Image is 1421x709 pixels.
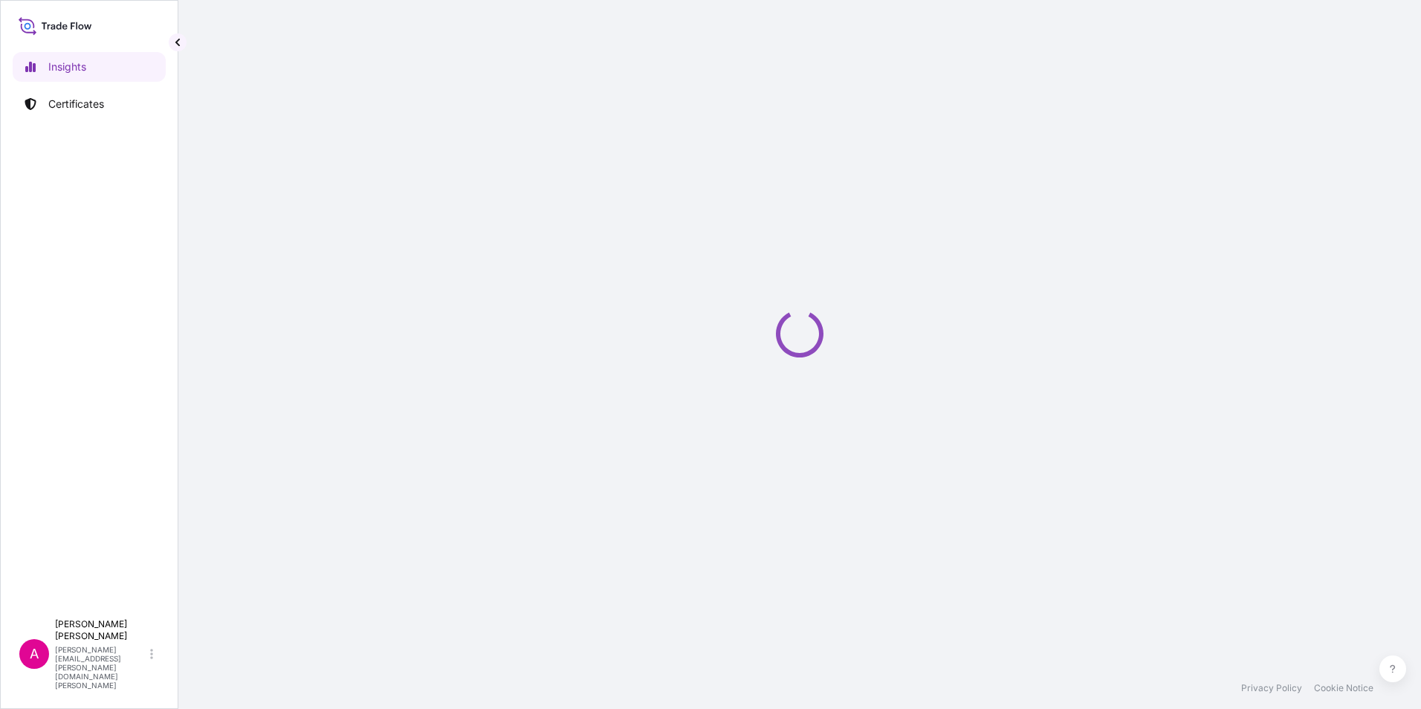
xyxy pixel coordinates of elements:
[13,52,166,82] a: Insights
[1241,682,1302,694] a: Privacy Policy
[1314,682,1373,694] a: Cookie Notice
[55,618,147,642] p: [PERSON_NAME] [PERSON_NAME]
[13,89,166,119] a: Certificates
[55,645,147,690] p: [PERSON_NAME][EMAIL_ADDRESS][PERSON_NAME][DOMAIN_NAME][PERSON_NAME]
[30,647,39,661] span: A
[48,59,86,74] p: Insights
[48,97,104,111] p: Certificates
